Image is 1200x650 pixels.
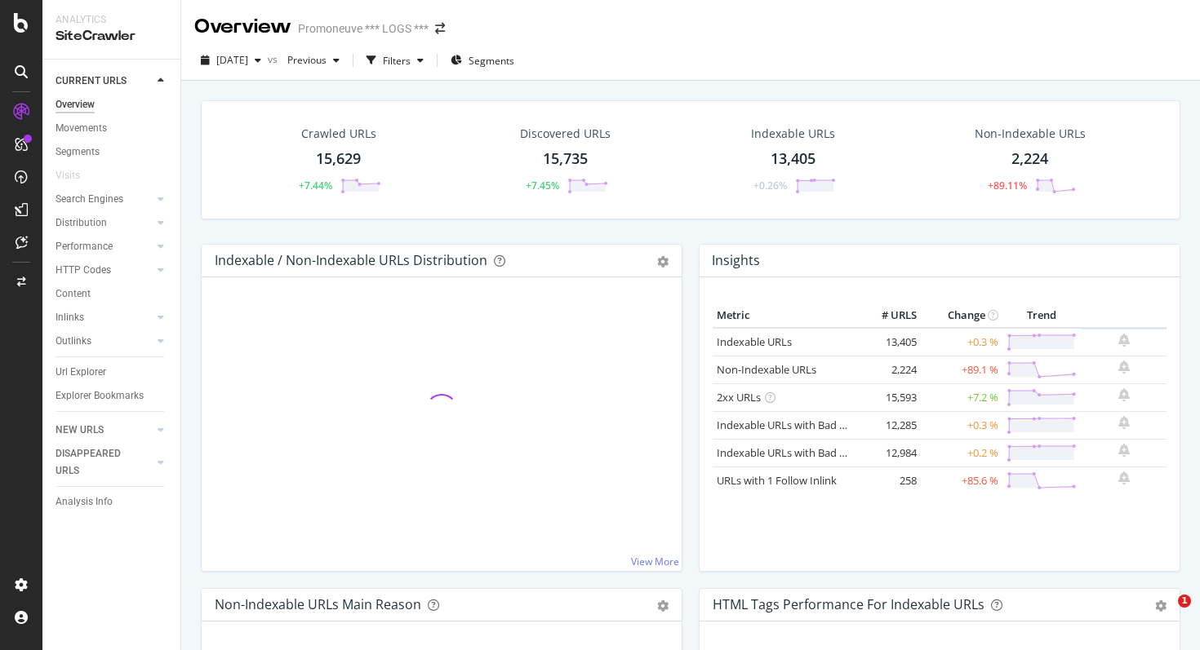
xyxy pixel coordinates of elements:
[717,473,837,488] a: URLs with 1 Follow Inlink
[771,148,816,170] div: 13,405
[56,238,153,255] a: Performance
[1178,595,1191,608] span: 1
[215,252,487,268] div: Indexable / Non-Indexable URLs Distribution
[216,53,248,67] span: 2025 Oct. 9th
[383,54,411,68] div: Filters
[56,262,153,279] a: HTTP Codes
[921,356,1002,383] td: +89.1 %
[56,493,169,511] a: Analysis Info
[469,54,514,68] span: Segments
[281,47,346,73] button: Previous
[56,191,123,208] div: Search Engines
[856,303,921,328] th: # URLS
[1118,334,1130,347] div: bell-plus
[526,179,559,192] div: +7.45%
[856,411,921,439] td: 12,285
[56,73,127,90] div: CURRENT URLS
[717,390,761,405] a: 2xx URLs
[56,262,111,279] div: HTTP Codes
[856,356,921,383] td: 2,224
[56,445,138,480] div: DISAPPEARED URLS
[56,422,104,439] div: NEW URLS
[56,285,91,303] div: Content
[921,303,1002,328] th: Change
[56,214,153,232] a: Distribution
[631,555,679,568] a: View More
[56,214,107,232] div: Distribution
[1118,471,1130,484] div: bell-plus
[751,126,835,142] div: Indexable URLs
[215,596,421,612] div: Non-Indexable URLs Main Reason
[56,167,80,184] div: Visits
[657,256,669,268] div: gear
[56,238,113,255] div: Performance
[435,23,445,34] div: arrow-right-arrow-left
[856,328,921,356] td: 13,405
[56,144,100,161] div: Segments
[56,144,169,161] a: Segments
[281,53,327,67] span: Previous
[717,362,816,377] a: Non-Indexable URLs
[1118,416,1130,429] div: bell-plus
[712,250,760,272] h4: Insights
[717,334,792,349] a: Indexable URLs
[56,191,153,208] a: Search Engines
[1144,595,1184,634] iframe: Intercom live chat
[56,120,107,137] div: Movements
[713,303,856,328] th: Metric
[301,126,376,142] div: Crawled URLs
[1118,360,1130,374] div: bell-plus
[268,52,281,66] span: vs
[520,126,611,142] div: Discovered URLs
[56,96,169,113] a: Overview
[56,333,153,350] a: Outlinks
[56,387,169,405] a: Explorer Bookmarks
[56,422,153,439] a: NEW URLS
[856,439,921,466] td: 12,984
[56,493,113,511] div: Analysis Info
[975,126,1086,142] div: Non-Indexable URLs
[543,148,588,170] div: 15,735
[444,47,521,73] button: Segments
[56,120,169,137] a: Movements
[717,445,895,460] a: Indexable URLs with Bad Description
[1118,388,1130,401] div: bell-plus
[753,179,787,192] div: +0.26%
[360,47,430,73] button: Filters
[56,445,153,480] a: DISAPPEARED URLS
[56,167,96,184] a: Visits
[988,179,1027,192] div: +89.11%
[56,364,169,381] a: Url Explorer
[56,309,153,326] a: Inlinks
[921,383,1002,411] td: +7.2 %
[1011,148,1048,170] div: 2,224
[921,439,1002,466] td: +0.2 %
[856,383,921,411] td: 15,593
[921,411,1002,439] td: +0.3 %
[56,333,91,350] div: Outlinks
[56,364,106,381] div: Url Explorer
[56,96,95,113] div: Overview
[921,466,1002,494] td: +85.6 %
[299,179,332,192] div: +7.44%
[856,466,921,494] td: 258
[921,328,1002,356] td: +0.3 %
[717,418,853,432] a: Indexable URLs with Bad H1
[194,47,268,73] button: [DATE]
[713,596,984,612] div: HTML Tags Performance for Indexable URLs
[56,309,84,326] div: Inlinks
[56,285,169,303] a: Content
[194,13,291,41] div: Overview
[1002,303,1081,328] th: Trend
[56,27,167,46] div: SiteCrawler
[1118,444,1130,457] div: bell-plus
[56,73,153,90] a: CURRENT URLS
[657,600,669,612] div: gear
[316,148,361,170] div: 15,629
[56,13,167,27] div: Analytics
[56,387,144,405] div: Explorer Bookmarks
